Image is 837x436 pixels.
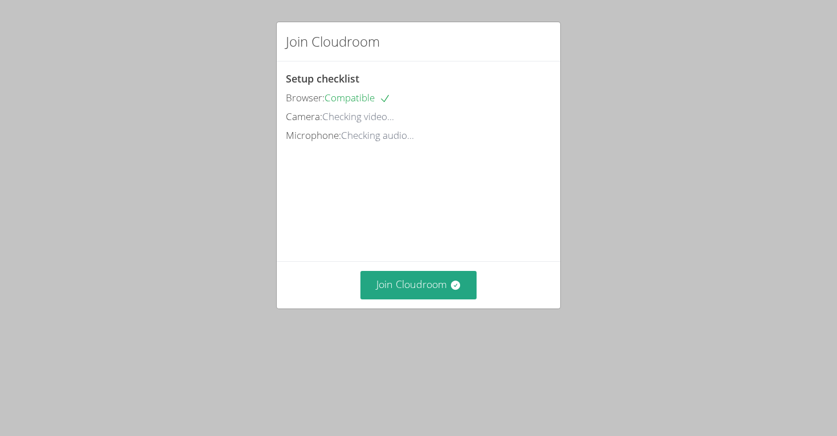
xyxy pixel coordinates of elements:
span: Camera: [286,110,322,123]
span: Checking video... [322,110,394,123]
span: Microphone: [286,129,341,142]
button: Join Cloudroom [360,271,477,299]
span: Compatible [325,91,391,104]
span: Checking audio... [341,129,414,142]
span: Browser: [286,91,325,104]
span: Setup checklist [286,72,359,85]
h2: Join Cloudroom [286,31,380,52]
